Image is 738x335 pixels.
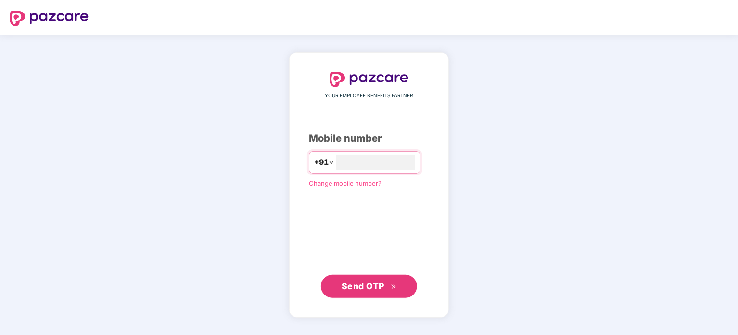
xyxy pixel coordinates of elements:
[309,179,382,187] a: Change mobile number?
[314,156,329,168] span: +91
[342,281,384,291] span: Send OTP
[329,160,334,165] span: down
[10,11,89,26] img: logo
[330,72,408,87] img: logo
[309,131,429,146] div: Mobile number
[321,275,417,298] button: Send OTPdouble-right
[325,92,413,100] span: YOUR EMPLOYEE BENEFITS PARTNER
[391,284,397,290] span: double-right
